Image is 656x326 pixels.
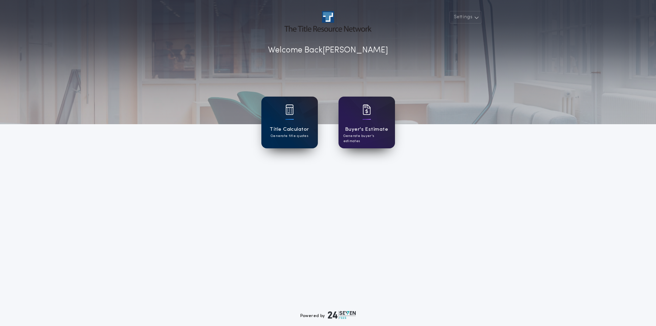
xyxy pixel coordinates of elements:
[449,11,482,23] button: Settings
[270,126,309,134] h1: Title Calculator
[284,11,371,32] img: account-logo
[363,105,371,115] img: card icon
[285,105,294,115] img: card icon
[271,134,308,139] p: Generate title quotes
[261,97,318,148] a: card iconTitle CalculatorGenerate title quotes
[343,134,390,144] p: Generate buyer's estimates
[300,311,356,319] div: Powered by
[328,311,356,319] img: logo
[339,97,395,148] a: card iconBuyer's EstimateGenerate buyer's estimates
[345,126,388,134] h1: Buyer's Estimate
[268,44,388,57] p: Welcome Back [PERSON_NAME]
